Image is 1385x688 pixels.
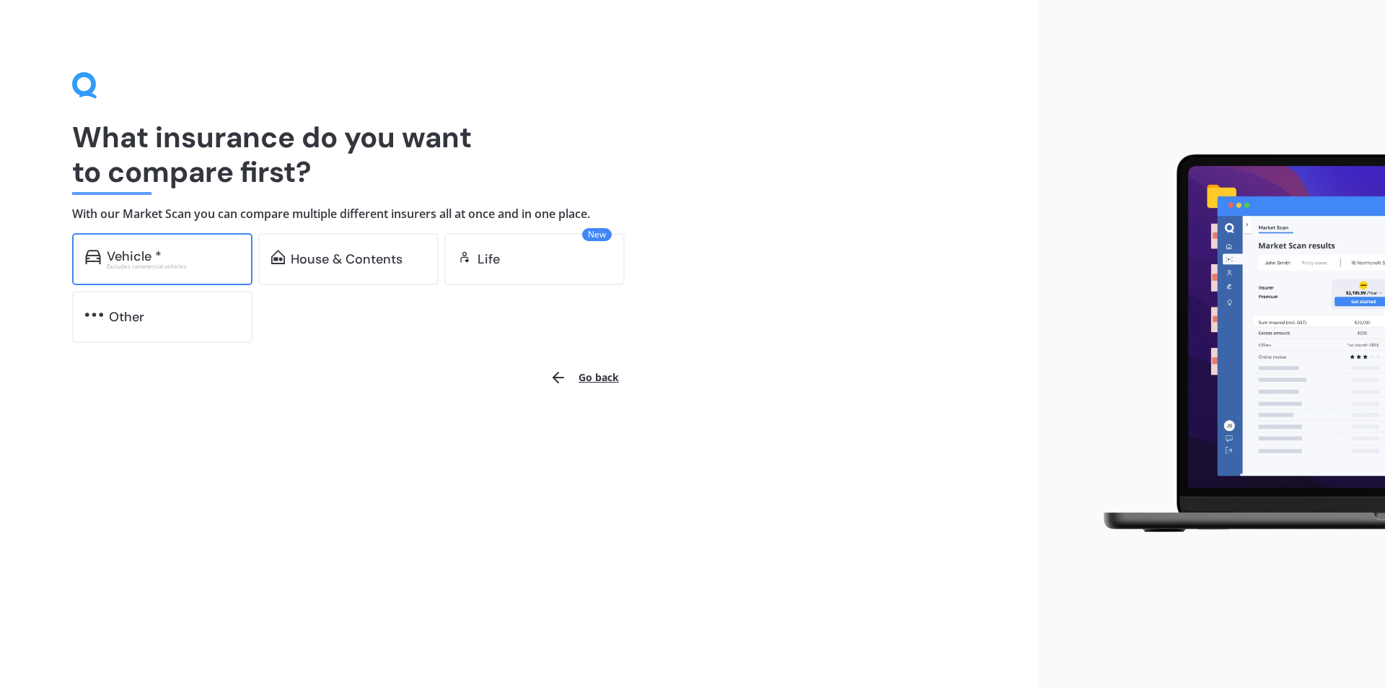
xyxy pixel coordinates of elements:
[291,252,403,266] div: House & Contents
[109,310,144,324] div: Other
[72,206,967,222] h4: With our Market Scan you can compare multiple different insurers all at once and in one place.
[457,250,472,264] img: life.f720d6a2d7cdcd3ad642.svg
[1083,146,1385,543] img: laptop.webp
[72,120,967,189] h1: What insurance do you want to compare first?
[107,264,239,269] div: Excludes commercial vehicles
[85,250,101,264] img: car.f15378c7a67c060ca3f3.svg
[271,250,285,264] img: home-and-contents.b802091223b8502ef2dd.svg
[478,252,500,266] div: Life
[85,308,103,322] img: other.81dba5aafe580aa69f38.svg
[107,249,162,264] div: Vehicle *
[582,228,612,241] span: New
[541,360,628,395] button: Go back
